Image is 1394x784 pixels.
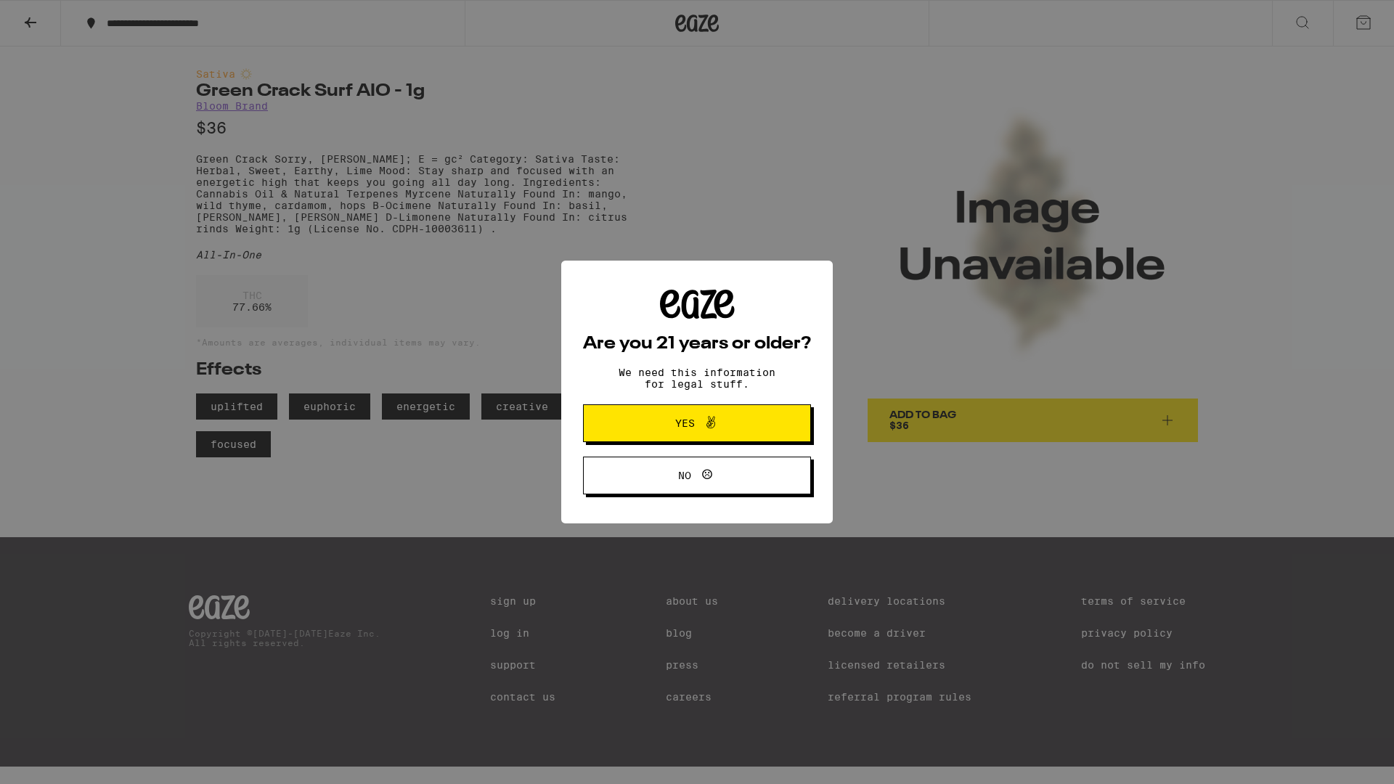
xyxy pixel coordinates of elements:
button: No [583,457,811,494]
p: We need this information for legal stuff. [606,367,788,390]
button: Yes [583,404,811,442]
span: Yes [675,418,695,428]
h2: Are you 21 years or older? [583,335,811,353]
span: No [678,470,691,481]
